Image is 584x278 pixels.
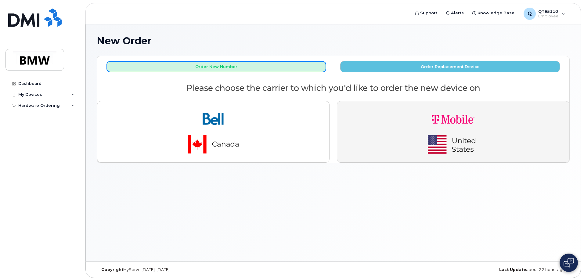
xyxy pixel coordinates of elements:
h1: New Order [97,35,570,46]
div: about 22 hours ago [412,267,570,272]
strong: Last Update [499,267,526,272]
button: Order New Number [106,61,326,72]
img: t-mobile-78392d334a420d5b7f0e63d4fa81f6287a21d394dc80d677554bb55bbab1186f.png [410,106,496,157]
button: Order Replacement Device [340,61,560,72]
h2: Please choose the carrier to which you'd like to order the new device on [97,84,569,93]
img: bell-18aeeabaf521bd2b78f928a02ee3b89e57356879d39bd386a17a7cccf8069aed.png [171,106,256,157]
div: MyServe [DATE]–[DATE] [97,267,254,272]
img: Open chat [564,258,574,268]
strong: Copyright [101,267,123,272]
